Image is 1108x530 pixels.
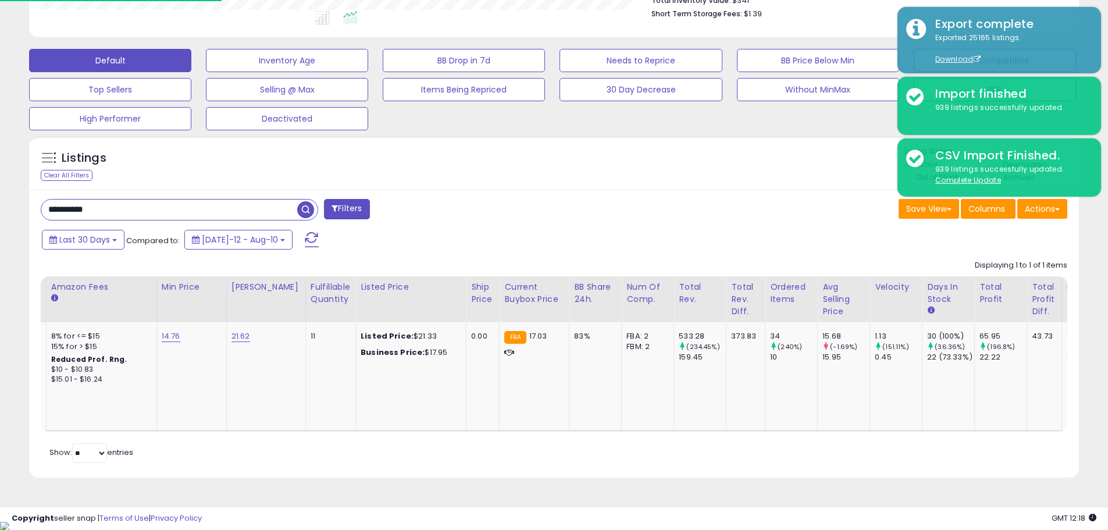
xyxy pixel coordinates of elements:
button: [DATE]-12 - Aug-10 [184,230,293,250]
span: Last 30 Days [59,234,110,246]
small: (-1.69%) [830,342,857,351]
div: 10 [770,352,817,362]
button: Needs to Reprice [560,49,722,72]
a: 21.62 [231,330,250,342]
div: Amazon Fees [51,281,152,293]
button: Items Being Repriced [383,78,545,101]
div: 1.13 [875,331,922,342]
div: Displaying 1 to 1 of 1 items [975,260,1067,271]
div: Total Profit Diff. [1032,281,1057,318]
span: [DATE]-12 - Aug-10 [202,234,278,246]
button: Deactivated [206,107,368,130]
div: Total Rev. [679,281,721,305]
div: 22.22 [979,352,1027,362]
a: 14.76 [162,330,180,342]
div: 30 (100%) [927,331,974,342]
div: Ship Price [471,281,494,305]
div: Velocity [875,281,917,293]
div: $10 - $10.83 [51,365,148,375]
small: (196.8%) [987,342,1015,351]
div: 22 (73.33%) [927,352,974,362]
button: High Performer [29,107,191,130]
small: (234.45%) [686,342,719,351]
div: 11 [311,331,347,342]
div: 15.95 [822,352,870,362]
div: 0.45 [875,352,922,362]
div: Ordered Items [770,281,813,305]
div: Num of Comp. [626,281,669,305]
div: 533.28 [679,331,726,342]
u: Complete Update [935,175,1001,185]
span: 17.03 [529,330,547,342]
button: Without MinMax [737,78,899,101]
button: BB Price Below Min [737,49,899,72]
div: FBA: 2 [626,331,665,342]
button: Last 30 Days [42,230,124,250]
div: Current Buybox Price [504,281,564,305]
div: $15.01 - $16.24 [51,375,148,385]
div: Fulfillable Quantity [311,281,351,305]
button: Default [29,49,191,72]
small: Days In Stock. [927,305,934,316]
button: Columns [961,199,1016,219]
b: Business Price: [361,347,425,358]
div: 8% for <= $15 [51,331,148,342]
b: Reduced Prof. Rng. [51,354,127,364]
b: Short Term Storage Fees: [651,9,742,19]
small: Amazon Fees. [51,293,58,304]
span: 2025-09-10 12:18 GMT [1052,513,1096,524]
strong: Copyright [12,513,54,524]
div: 65.95 [979,331,1027,342]
div: Export complete [927,16,1092,33]
span: Columns [968,203,1005,215]
div: FBM: 2 [626,342,665,352]
div: Total Rev. Diff. [731,281,760,318]
div: 373.83 [731,331,756,342]
div: BB Share 24h. [574,281,617,305]
button: Filters [324,199,369,219]
div: CSV Import Finished. [927,147,1092,164]
span: Compared to: [126,235,180,246]
button: Save View [899,199,959,219]
div: [PERSON_NAME] [231,281,301,293]
div: $21.33 [361,331,457,342]
a: Privacy Policy [151,513,202,524]
small: (36.36%) [935,342,965,351]
div: Listed Price [361,281,461,293]
div: 43.73 [1032,331,1053,342]
button: Selling @ Max [206,78,368,101]
button: BB Drop in 7d [383,49,545,72]
div: 939 listings successfully updated. [927,164,1092,186]
div: 15% for > $15 [51,342,148,352]
div: Import finished [927,86,1092,102]
div: Clear All Filters [41,170,92,181]
button: 30 Day Decrease [560,78,722,101]
div: 15.68 [822,331,870,342]
div: 939 listings successfully updated. [927,102,1092,113]
div: Avg Selling Price [822,281,865,318]
span: Show: entries [49,447,133,458]
button: Top Sellers [29,78,191,101]
small: (240%) [778,342,802,351]
span: $1.39 [744,8,762,19]
a: Terms of Use [99,513,149,524]
div: 34 [770,331,817,342]
b: Listed Price: [361,330,414,342]
small: FBA [504,331,526,344]
div: Exported 25165 listings. [927,33,1092,65]
button: Actions [1017,199,1067,219]
div: Days In Stock [927,281,970,305]
h5: Listings [62,150,106,166]
div: 0.00 [471,331,490,342]
div: 83% [574,331,612,342]
button: Inventory Age [206,49,368,72]
div: Total Profit [979,281,1022,305]
div: 159.45 [679,352,726,362]
div: Min Price [162,281,222,293]
div: $17.95 [361,347,457,358]
a: Download [935,54,981,64]
div: seller snap | | [12,513,202,524]
small: (151.11%) [882,342,909,351]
